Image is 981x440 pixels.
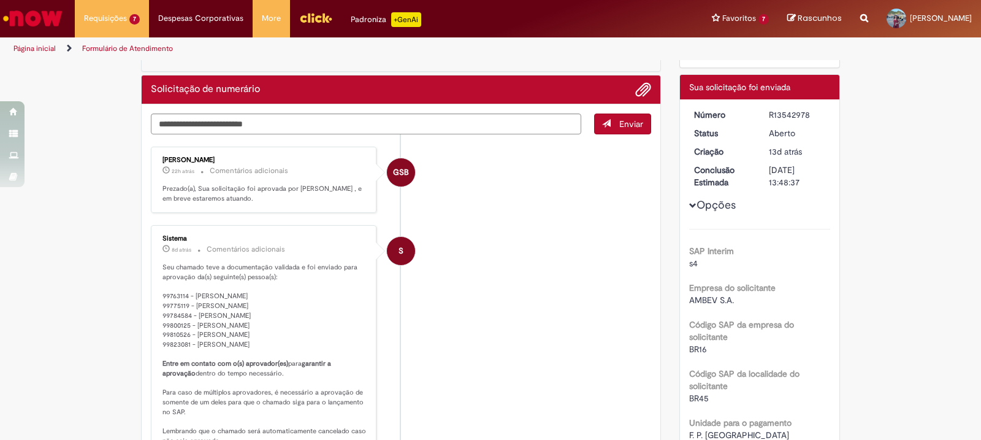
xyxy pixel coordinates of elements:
b: SAP Interim [689,245,734,257]
div: System [387,237,415,265]
span: Favoritos [722,12,756,25]
span: Despesas Corporativas [158,12,243,25]
div: R13542978 [769,109,826,121]
b: Código SAP da localidade do solicitante [689,368,800,392]
time: 22/09/2025 22:51:12 [172,246,191,253]
time: 17/09/2025 11:04:36 [769,146,802,157]
span: 22h atrás [172,168,194,175]
textarea: Digite sua mensagem aqui... [151,114,581,134]
span: BR16 [689,344,707,355]
b: Empresa do solicitante [689,282,776,293]
h2: Solicitação de numerário Histórico de tíquete [151,84,260,95]
b: garantir a aprovação [162,359,333,378]
dt: Criação [685,145,760,158]
button: Enviar [594,114,651,134]
p: Prezado(a), Sua solicitação foi aprovada por [PERSON_NAME] , e em breve estaremos atuando. [162,184,367,203]
a: Página inicial [13,44,56,53]
b: Código SAP da empresa do solicitante [689,319,794,342]
div: Padroniza [351,12,421,27]
a: Formulário de Atendimento [82,44,173,53]
dt: Status [685,127,760,139]
span: AMBEV S.A. [689,295,734,306]
span: 7 [758,14,769,25]
a: Rascunhos [787,13,842,25]
span: s4 [689,258,698,269]
span: BR45 [689,393,709,404]
span: Requisições [84,12,127,25]
span: Enviar [619,118,643,129]
dt: Número [685,109,760,121]
b: Unidade para o pagamento [689,417,792,428]
img: ServiceNow [1,6,64,31]
button: Adicionar anexos [635,82,651,98]
span: S [399,236,403,266]
small: Comentários adicionais [207,244,285,255]
span: GSB [393,158,409,187]
div: 17/09/2025 11:04:36 [769,145,826,158]
div: [DATE] 13:48:37 [769,164,826,188]
small: Comentários adicionais [210,166,288,176]
b: Entre em contato com o(s) aprovador(es) [162,359,288,368]
dt: Conclusão Estimada [685,164,760,188]
div: [PERSON_NAME] [162,156,367,164]
time: 29/09/2025 11:43:57 [172,168,194,175]
img: click_logo_yellow_360x200.png [299,9,332,27]
span: 13d atrás [769,146,802,157]
ul: Trilhas de página [9,37,645,60]
div: Aberto [769,127,826,139]
span: More [262,12,281,25]
span: Sua solicitação foi enviada [689,82,790,93]
span: 7 [129,14,140,25]
span: [PERSON_NAME] [910,13,972,23]
span: Rascunhos [798,12,842,24]
div: Sistema [162,235,367,242]
p: +GenAi [391,12,421,27]
div: Gabriel Silverio Braz Cortes [387,158,415,187]
span: 8d atrás [172,246,191,253]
